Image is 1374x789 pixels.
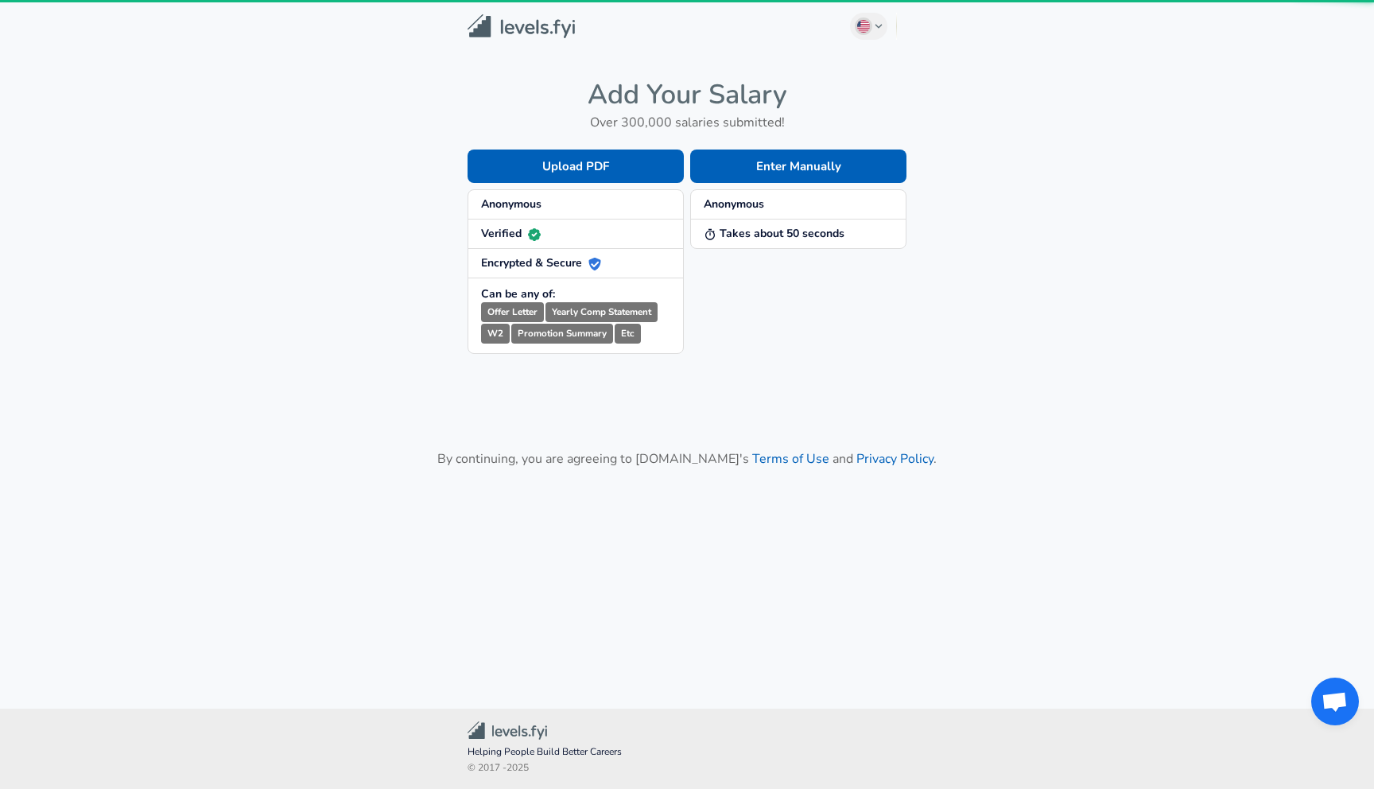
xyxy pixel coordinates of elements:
[468,78,906,111] h4: Add Your Salary
[615,324,641,344] small: Etc
[468,111,906,134] h6: Over 300,000 salaries submitted!
[468,721,547,740] img: Levels.fyi Community
[1311,678,1359,725] div: Open chat
[704,226,844,241] strong: Takes about 50 seconds
[545,302,658,322] small: Yearly Comp Statement
[704,196,764,212] strong: Anonymous
[850,13,888,40] button: English (US)
[857,20,870,33] img: English (US)
[690,150,906,183] button: Enter Manually
[481,286,555,301] strong: Can be any of:
[468,150,684,183] button: Upload PDF
[481,255,601,270] strong: Encrypted & Secure
[511,324,613,344] small: Promotion Summary
[856,450,933,468] a: Privacy Policy
[481,196,541,212] strong: Anonymous
[481,226,541,241] strong: Verified
[481,324,510,344] small: W2
[481,302,544,322] small: Offer Letter
[468,14,575,39] img: Levels.fyi
[468,760,906,776] span: © 2017 - 2025
[468,744,906,760] span: Helping People Build Better Careers
[752,450,829,468] a: Terms of Use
